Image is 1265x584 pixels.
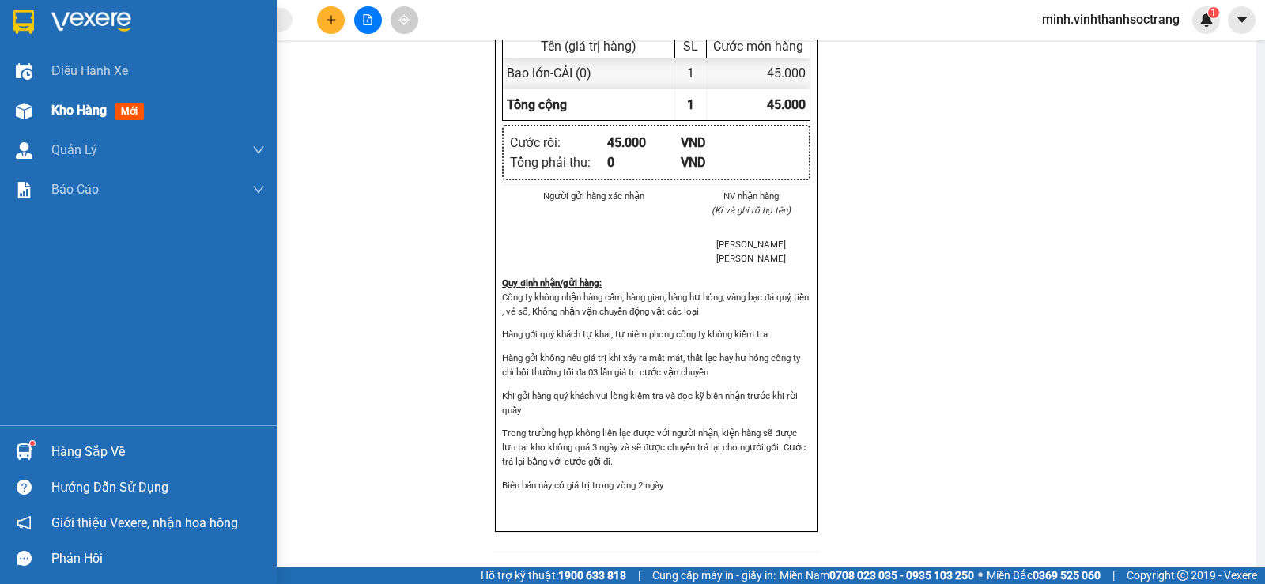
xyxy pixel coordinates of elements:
[108,91,206,156] b: [STREET_ADDRESS][PERSON_NAME][PERSON_NAME][PERSON_NAME]
[780,567,974,584] span: Miền Nam
[30,441,35,446] sup: 1
[17,480,32,495] span: question-circle
[51,61,128,81] span: Điều hành xe
[502,276,810,290] div: Quy định nhận/gửi hàng :
[675,58,707,89] div: 1
[6,54,108,71] li: VP Sóc Trăng
[767,97,806,112] span: 45.000
[362,14,373,25] span: file-add
[17,551,32,566] span: message
[652,567,776,584] span: Cung cấp máy in - giấy in:
[681,133,754,153] div: VND
[507,66,591,81] span: Bao lớn - CẢI (0)
[108,54,209,71] li: VP Quận 8
[1235,13,1249,27] span: caret-down
[987,567,1101,584] span: Miền Bắc
[502,351,810,379] p: Hàng gởi không nêu giá trị khi xảy ra mất mát, thất lạc hay hư hỏng công ty chỉ bồi thường tối đa...
[108,74,119,85] span: environment
[51,476,265,499] div: Hướng dẫn sử dụng
[507,39,670,54] div: Tên (giá trị hàng)
[391,6,418,34] button: aim
[1199,13,1214,27] img: icon-new-feature
[16,142,32,159] img: warehouse-icon
[354,6,382,34] button: file-add
[502,389,810,417] p: Khi gởi hàng quý khách vui lòng kiểm tra và đọc kỹ biên nhận trước khi rời quầy
[17,515,32,530] span: notification
[558,569,626,582] strong: 1900 633 818
[13,10,34,34] img: logo-vxr
[252,144,265,156] span: down
[502,478,810,492] p: Biên bản này có giá trị trong vòng 2 ngày
[51,140,97,160] span: Quản Lý
[679,39,702,54] div: SL
[16,443,32,460] img: warehouse-icon
[712,205,791,216] i: (Kí và ghi rõ họ tên)
[252,183,265,196] span: down
[978,572,983,578] span: ⚪️
[317,6,345,34] button: plus
[691,189,810,203] li: NV nhận hàng
[1210,7,1216,18] span: 1
[1029,9,1192,29] span: minh.vinhthanhsoctrang
[326,14,337,25] span: plus
[1177,570,1188,581] span: copyright
[16,63,32,80] img: warehouse-icon
[6,74,17,85] span: environment
[16,103,32,119] img: warehouse-icon
[510,153,607,172] div: Tổng phải thu :
[510,133,607,153] div: Cước rồi :
[1033,569,1101,582] strong: 0369 525 060
[691,237,810,266] li: [PERSON_NAME] [PERSON_NAME]
[638,567,640,584] span: |
[829,569,974,582] strong: 0708 023 035 - 0935 103 250
[51,547,265,571] div: Phản hồi
[681,153,754,172] div: VND
[534,189,653,203] li: Người gửi hàng xác nhận
[1228,6,1256,34] button: caret-down
[51,103,107,118] span: Kho hàng
[51,440,265,464] div: Hàng sắp về
[502,426,810,469] p: Trong trường hợp không liên lạc được với người nhận, kiện hàng sẽ được lưu tại kho không quá 3 ng...
[1112,567,1115,584] span: |
[51,179,99,199] span: Báo cáo
[481,567,626,584] span: Hỗ trợ kỹ thuật:
[16,182,32,198] img: solution-icon
[607,153,681,172] div: 0
[115,103,144,120] span: mới
[502,290,810,318] p: Công ty không nhận hàng cấm, hàng gian, hàng hư hỏng, vàng bạc đá quý, tiền , vé số, Không nhận v...
[502,327,810,341] p: Hàng gởi quý khách tự khai, tự niêm phong công ty không kiểm tra
[507,97,567,112] span: Tổng cộng
[1208,7,1219,18] sup: 1
[711,39,806,54] div: Cước món hàng
[687,97,694,112] span: 1
[607,133,681,153] div: 45.000
[707,58,810,89] div: 45.000
[398,14,410,25] span: aim
[51,513,238,533] span: Giới thiệu Vexere, nhận hoa hồng
[6,91,105,138] b: [STREET_ADDRESS][PERSON_NAME][PERSON_NAME]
